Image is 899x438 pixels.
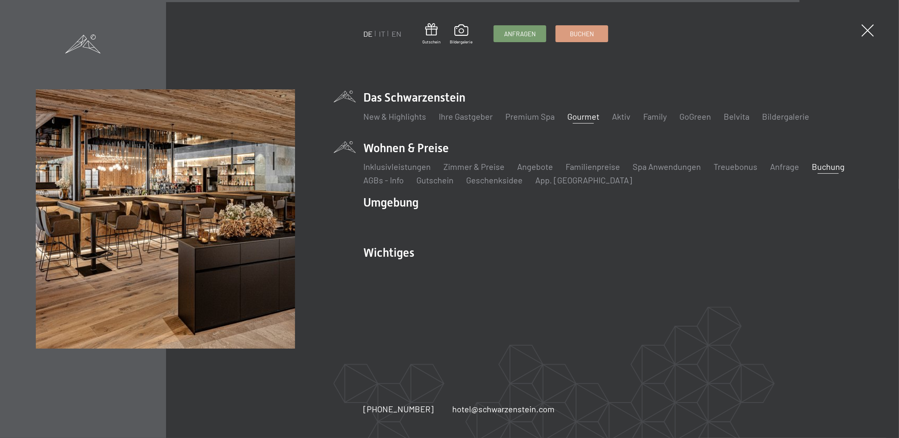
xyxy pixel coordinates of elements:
[439,111,493,121] a: Ihre Gastgeber
[494,26,546,42] a: Anfragen
[566,161,620,172] a: Familienpreise
[452,403,555,415] a: hotel@schwarzenstein.com
[363,111,426,121] a: New & Highlights
[443,161,505,172] a: Zimmer & Preise
[556,26,608,42] a: Buchen
[505,111,555,121] a: Premium Spa
[570,30,594,38] span: Buchen
[643,111,667,121] a: Family
[363,404,434,414] span: [PHONE_NUMBER]
[812,161,845,172] a: Buchung
[679,111,711,121] a: GoGreen
[416,175,454,185] a: Gutschein
[714,161,757,172] a: Treuebonus
[450,24,472,45] a: Bildergalerie
[363,29,373,38] a: DE
[762,111,809,121] a: Bildergalerie
[379,29,385,38] a: IT
[422,39,440,45] span: Gutschein
[422,23,440,45] a: Gutschein
[450,39,472,45] span: Bildergalerie
[770,161,799,172] a: Anfrage
[363,161,431,172] a: Inklusivleistungen
[466,175,523,185] a: Geschenksidee
[535,175,632,185] a: App. [GEOGRAPHIC_DATA]
[612,111,631,121] a: Aktiv
[363,403,434,415] a: [PHONE_NUMBER]
[724,111,749,121] a: Belvita
[633,161,701,172] a: Spa Anwendungen
[504,30,536,38] span: Anfragen
[567,111,599,121] a: Gourmet
[392,29,401,38] a: EN
[363,175,404,185] a: AGBs - Info
[517,161,553,172] a: Angebote
[36,89,295,348] img: Buchung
